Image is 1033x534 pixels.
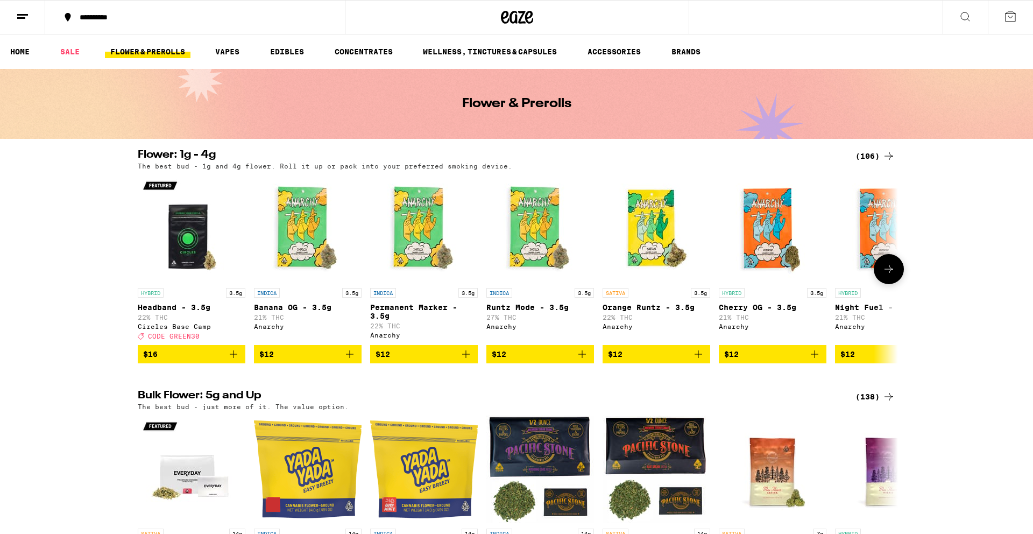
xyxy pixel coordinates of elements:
[462,97,571,110] h1: Flower & Prerolls
[370,288,396,298] p: INDICA
[603,416,710,523] img: Pacific Stone - Blue Dream Pre-Ground - 14g
[329,45,398,58] a: CONCENTRATES
[254,175,362,345] a: Open page for Banana OG - 3.5g from Anarchy
[835,416,943,523] img: Humboldt Farms - Upgrade Minis - 7g
[370,175,478,283] img: Anarchy - Permanent Marker - 3.5g
[807,288,826,298] p: 3.5g
[719,303,826,312] p: Cherry OG - 3.5g
[138,323,245,330] div: Circles Base Camp
[138,314,245,321] p: 22% THC
[603,175,710,345] a: Open page for Orange Runtz - 3.5g from Anarchy
[582,45,646,58] a: ACCESSORIES
[370,303,478,320] p: Permanent Marker - 3.5g
[138,163,512,170] p: The best bud - 1g and 4g flower. Roll it up or pack into your preferred smoking device.
[835,345,943,363] button: Add to bag
[105,45,190,58] a: FLOWER & PREROLLS
[6,8,77,16] span: Hi. Need any help?
[855,150,895,163] a: (106)
[254,288,280,298] p: INDICA
[254,345,362,363] button: Add to bag
[138,150,843,163] h2: Flower: 1g - 4g
[486,303,594,312] p: Runtz Mode - 3.5g
[719,345,826,363] button: Add to bag
[492,350,506,359] span: $12
[486,175,594,345] a: Open page for Runtz Mode - 3.5g from Anarchy
[138,303,245,312] p: Headband - 3.5g
[418,45,562,58] a: WELLNESS, TINCTURES & CAPSULES
[370,332,478,339] div: Anarchy
[855,390,895,403] a: (138)
[575,288,594,298] p: 3.5g
[724,350,739,359] span: $12
[666,45,706,58] a: BRANDS
[719,314,826,321] p: 21% THC
[719,175,826,283] img: Anarchy - Cherry OG - 3.5g
[603,175,710,283] img: Anarchy - Orange Runtz - 3.5g
[835,175,943,283] img: Anarchy - Night Fuel - 3.5g
[835,303,943,312] p: Night Fuel - 3.5g
[719,175,826,345] a: Open page for Cherry OG - 3.5g from Anarchy
[603,303,710,312] p: Orange Runtz - 3.5g
[486,323,594,330] div: Anarchy
[226,288,245,298] p: 3.5g
[138,403,349,410] p: The best bud - just more of it. The value option.
[486,345,594,363] button: Add to bag
[603,314,710,321] p: 22% THC
[603,345,710,363] button: Add to bag
[719,288,745,298] p: HYBRID
[138,175,245,283] img: Circles Base Camp - Headband - 3.5g
[5,45,35,58] a: HOME
[486,314,594,321] p: 27% THC
[370,175,478,345] a: Open page for Permanent Marker - 3.5g from Anarchy
[148,333,200,340] span: CODE GREEN30
[835,175,943,345] a: Open page for Night Fuel - 3.5g from Anarchy
[55,45,85,58] a: SALE
[138,175,245,345] a: Open page for Headband - 3.5g from Circles Base Camp
[138,288,164,298] p: HYBRID
[370,416,478,523] img: Yada Yada - Gush Mints Pre-Ground - 14g
[138,345,245,363] button: Add to bag
[254,323,362,330] div: Anarchy
[138,416,245,523] img: Everyday - Apple Jack Pre-Ground - 14g
[259,350,274,359] span: $12
[835,288,861,298] p: HYBRID
[835,323,943,330] div: Anarchy
[608,350,622,359] span: $12
[486,416,594,523] img: Pacific Stone - Wedding Cake Pre-Ground - 14g
[719,323,826,330] div: Anarchy
[840,350,855,359] span: $12
[835,314,943,321] p: 21% THC
[603,323,710,330] div: Anarchy
[254,314,362,321] p: 21% THC
[138,390,843,403] h2: Bulk Flower: 5g and Up
[370,345,478,363] button: Add to bag
[265,45,309,58] a: EDIBLES
[143,350,158,359] span: $16
[719,416,826,523] img: Humboldt Farms - Papaya Bomb Mini's - 7g
[691,288,710,298] p: 3.5g
[210,45,245,58] a: VAPES
[254,303,362,312] p: Banana OG - 3.5g
[254,416,362,523] img: Yada Yada - Glitter Bomb Pre-Ground - 14g
[370,322,478,329] p: 22% THC
[376,350,390,359] span: $12
[486,288,512,298] p: INDICA
[486,175,594,283] img: Anarchy - Runtz Mode - 3.5g
[603,288,628,298] p: SATIVA
[342,288,362,298] p: 3.5g
[254,175,362,283] img: Anarchy - Banana OG - 3.5g
[458,288,478,298] p: 3.5g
